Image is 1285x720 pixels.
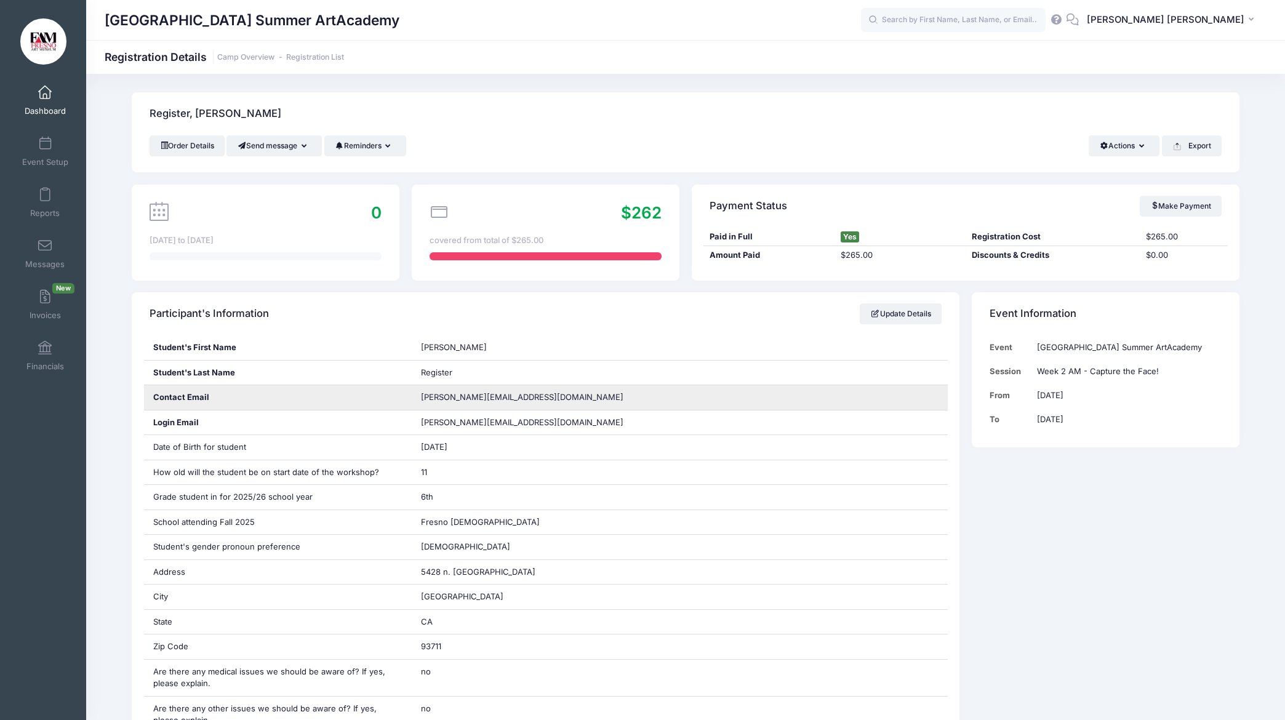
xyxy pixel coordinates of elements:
div: Registration Cost [966,231,1140,243]
div: Login Email [144,410,412,435]
div: Contact Email [144,385,412,410]
div: Student's gender pronoun preference [144,535,412,559]
div: Paid in Full [703,231,835,243]
span: Financials [26,361,64,372]
a: Financials [16,334,74,377]
div: Address [144,560,412,585]
span: [PERSON_NAME][EMAIL_ADDRESS][DOMAIN_NAME] [421,417,623,429]
span: 0 [371,203,382,222]
div: $0.00 [1140,249,1228,262]
a: Camp Overview [217,53,274,62]
button: Send message [226,135,322,156]
button: Reminders [324,135,406,156]
div: Zip Code [144,634,412,659]
a: Event Setup [16,130,74,173]
td: Week 2 AM - Capture the Face! [1031,359,1222,383]
span: [DEMOGRAPHIC_DATA] [421,542,510,551]
h4: Payment Status [710,188,787,223]
td: Session [990,359,1031,383]
span: Invoices [30,310,61,321]
span: [GEOGRAPHIC_DATA] [421,591,503,601]
div: Amount Paid [703,249,835,262]
div: covered from total of $265.00 [430,234,662,247]
button: Export [1162,135,1222,156]
a: InvoicesNew [16,283,74,326]
h4: Participant's Information [150,297,269,332]
span: 6th [421,492,433,502]
a: Update Details [860,303,942,324]
div: Grade student in for 2025/26 school year [144,485,412,510]
span: no [421,703,431,713]
div: City [144,585,412,609]
button: Actions [1089,135,1159,156]
div: Are there any medical issues we should be aware of? If yes, please explain. [144,660,412,696]
h1: Registration Details [105,50,344,63]
span: [PERSON_NAME][EMAIL_ADDRESS][DOMAIN_NAME] [421,392,623,402]
span: $262 [621,203,662,222]
a: Messages [16,232,74,275]
a: Registration List [286,53,344,62]
span: 93711 [421,641,441,651]
img: Fresno Art Museum Summer ArtAcademy [20,18,66,65]
a: Order Details [150,135,225,156]
span: [DATE] [421,442,447,452]
td: To [990,407,1031,431]
span: Register [421,367,452,377]
span: no [421,666,431,676]
div: School attending Fall 2025 [144,510,412,535]
span: Event Setup [22,157,68,167]
h4: Register, [PERSON_NAME] [150,97,281,132]
div: Student's Last Name [144,361,412,385]
div: Discounts & Credits [966,249,1140,262]
div: $265.00 [835,249,966,262]
span: 5428 n. [GEOGRAPHIC_DATA] [421,567,535,577]
h4: Event Information [990,297,1076,332]
span: [PERSON_NAME] [421,342,487,352]
span: 11 [421,467,427,477]
td: From [990,383,1031,407]
td: [GEOGRAPHIC_DATA] Summer ArtAcademy [1031,335,1222,359]
span: CA [421,617,433,626]
a: Make Payment [1140,196,1222,217]
span: Dashboard [25,106,66,116]
td: [DATE] [1031,407,1222,431]
a: Reports [16,181,74,224]
div: Student's First Name [144,335,412,360]
input: Search by First Name, Last Name, or Email... [861,8,1046,33]
span: Fresno [DEMOGRAPHIC_DATA] [421,517,540,527]
span: Messages [25,259,65,270]
div: How old will the student be on start date of the workshop? [144,460,412,485]
span: [PERSON_NAME] [PERSON_NAME] [1087,13,1244,26]
div: Date of Birth for student [144,435,412,460]
span: Yes [841,231,859,242]
a: Dashboard [16,79,74,122]
td: [DATE] [1031,383,1222,407]
h1: [GEOGRAPHIC_DATA] Summer ArtAcademy [105,6,399,34]
span: Reports [30,208,60,218]
span: New [52,283,74,294]
button: [PERSON_NAME] [PERSON_NAME] [1079,6,1267,34]
div: State [144,610,412,634]
td: Event [990,335,1031,359]
div: $265.00 [1140,231,1228,243]
div: [DATE] to [DATE] [150,234,382,247]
